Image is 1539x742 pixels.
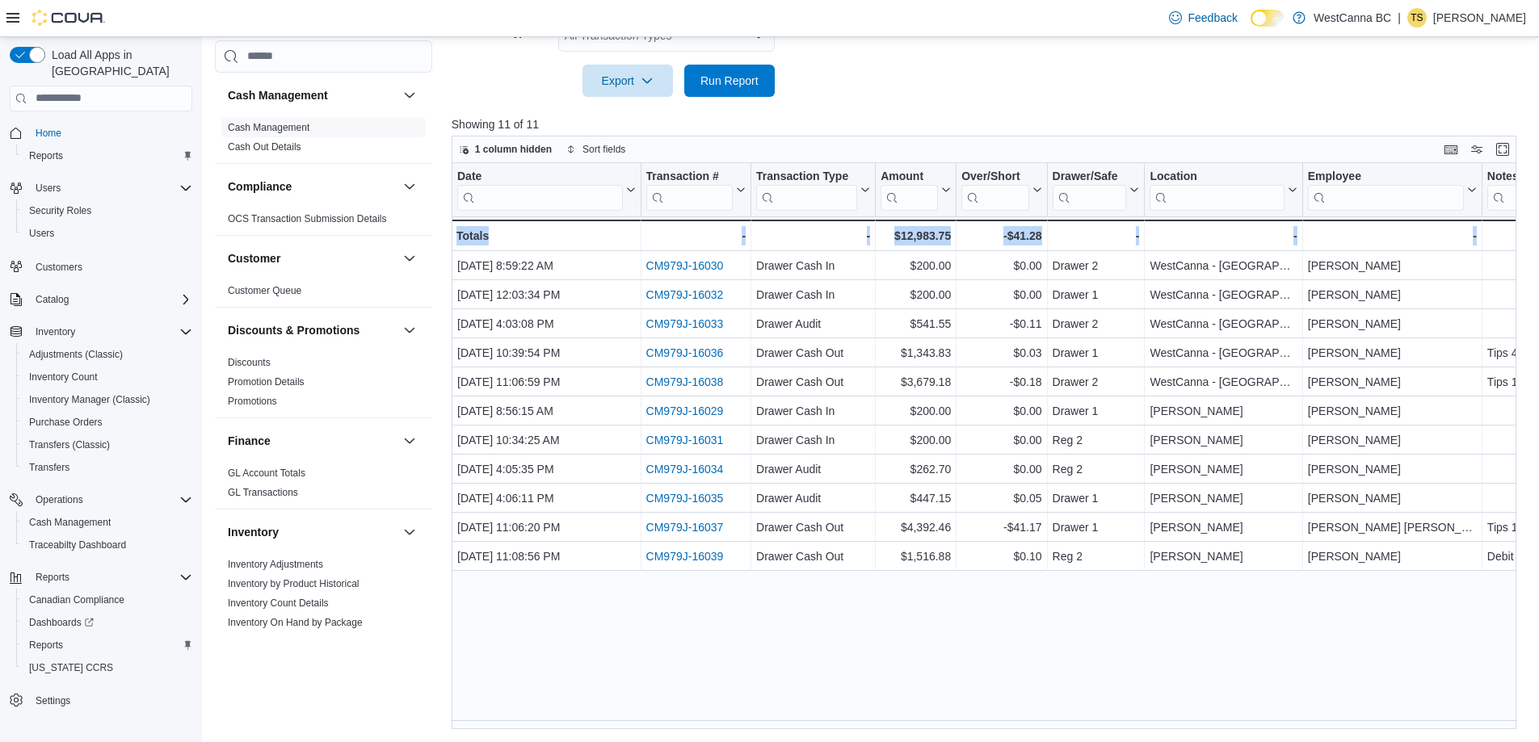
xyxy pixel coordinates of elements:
[228,357,271,368] a: Discounts
[228,213,387,224] a: OCS Transaction Submission Details
[3,566,199,589] button: Reports
[1188,10,1238,26] span: Feedback
[228,597,329,609] a: Inventory Count Details
[16,411,199,434] button: Purchase Orders
[23,146,192,166] span: Reports
[23,535,192,555] span: Traceabilty Dashboard
[228,524,397,540] button: Inventory
[36,493,83,506] span: Operations
[228,178,292,195] h3: Compliance
[29,322,192,342] span: Inventory
[228,285,301,296] a: Customer Queue
[16,434,199,456] button: Transfers (Classic)
[23,345,129,364] a: Adjustments (Classic)
[23,146,69,166] a: Reports
[228,140,301,153] span: Cash Out Details
[215,353,432,417] div: Discounts & Promotions
[215,209,432,235] div: Compliance
[36,694,70,707] span: Settings
[16,611,199,634] a: Dashboards
[23,658,120,677] a: [US_STATE] CCRS
[23,224,192,243] span: Users
[29,348,123,361] span: Adjustments (Classic)
[23,345,192,364] span: Adjustments (Classic)
[29,416,103,429] span: Purchase Orders
[400,321,419,340] button: Discounts & Promotions
[881,226,951,245] div: $12,983.75
[29,204,91,217] span: Security Roles
[582,65,673,97] button: Export
[228,141,301,153] a: Cash Out Details
[36,261,82,274] span: Customers
[1493,140,1512,159] button: Enter fullscreen
[700,73,759,89] span: Run Report
[23,367,192,387] span: Inventory Count
[228,578,360,589] a: Inventory by Product Historical
[29,661,113,674] span: [US_STATE] CCRS
[400,249,419,268] button: Customer
[592,65,663,97] span: Export
[23,413,109,432] a: Purchase Orders
[228,250,397,266] button: Customer
[36,127,61,140] span: Home
[29,539,126,551] span: Traceabilty Dashboard
[475,143,552,156] span: 1 column hidden
[228,487,298,498] a: GL Transactions
[29,616,94,629] span: Dashboards
[228,433,271,449] h3: Finance
[23,658,192,677] span: Washington CCRS
[228,375,305,388] span: Promotion Details
[228,558,323,571] span: Inventory Adjustments
[1411,8,1423,27] span: TS
[228,617,363,628] a: Inventory On Hand by Package
[452,116,1528,132] p: Showing 11 of 11
[16,511,199,534] button: Cash Management
[29,639,63,652] span: Reports
[16,199,199,222] button: Security Roles
[228,212,387,225] span: OCS Transaction Submission Details
[684,65,775,97] button: Run Report
[582,143,625,156] span: Sort fields
[29,593,124,606] span: Canadian Compliance
[29,290,192,309] span: Catalog
[228,524,279,540] h3: Inventory
[29,371,98,384] span: Inventory Count
[1052,226,1139,245] div: -
[16,634,199,656] button: Reports
[1433,8,1526,27] p: [PERSON_NAME]
[215,463,432,509] div: Finance
[29,438,110,451] span: Transfers (Classic)
[23,367,104,387] a: Inventory Count
[228,87,328,103] h3: Cash Management
[23,435,192,455] span: Transfers (Classic)
[29,290,75,309] button: Catalog
[228,87,397,103] button: Cash Management
[228,467,305,479] a: GL Account Totals
[228,284,301,297] span: Customer Queue
[23,435,116,455] a: Transfers (Classic)
[16,656,199,679] button: [US_STATE] CCRS
[400,431,419,451] button: Finance
[45,47,192,79] span: Load All Apps in [GEOGRAPHIC_DATA]
[228,577,360,590] span: Inventory by Product Historical
[23,535,132,555] a: Traceabilty Dashboard
[1308,226,1477,245] div: -
[3,488,199,511] button: Operations
[228,121,309,134] span: Cash Management
[23,513,117,532] a: Cash Management
[29,690,192,711] span: Settings
[3,689,199,712] button: Settings
[29,178,192,198] span: Users
[228,250,280,266] h3: Customer
[23,613,100,632] a: Dashboards
[456,226,636,245] div: Totals
[29,149,63,162] span: Reports
[23,390,192,409] span: Inventory Manager (Classic)
[29,227,54,240] span: Users
[1407,8,1427,27] div: Timothy Simpson
[3,288,199,311] button: Catalog
[3,254,199,278] button: Customers
[1163,2,1244,34] a: Feedback
[29,568,76,587] button: Reports
[29,178,67,198] button: Users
